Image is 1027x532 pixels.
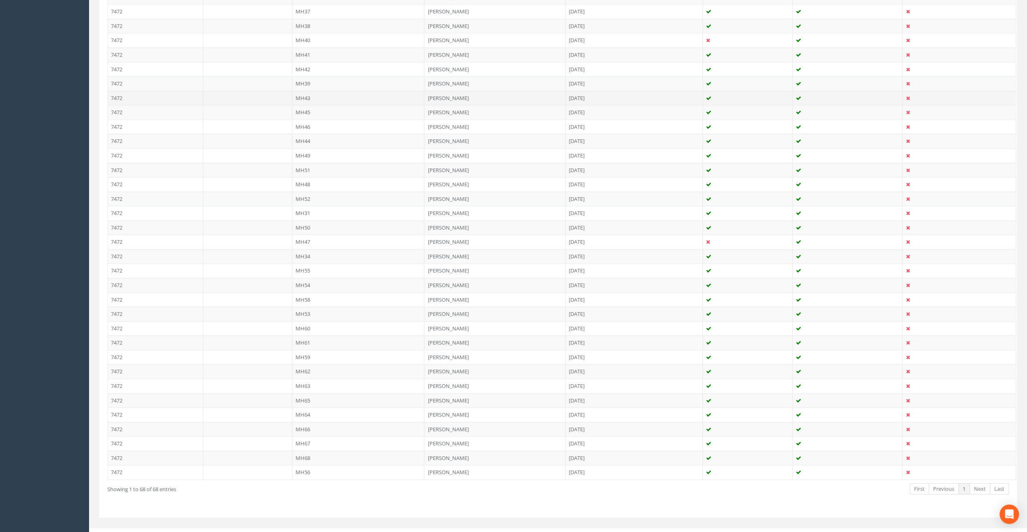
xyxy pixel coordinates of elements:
[108,422,203,436] td: 7472
[108,4,203,19] td: 7472
[108,192,203,206] td: 7472
[910,483,929,495] a: First
[566,278,703,292] td: [DATE]
[566,206,703,220] td: [DATE]
[566,148,703,163] td: [DATE]
[108,148,203,163] td: 7472
[424,91,566,105] td: [PERSON_NAME]
[424,292,566,307] td: [PERSON_NAME]
[108,364,203,379] td: 7472
[424,163,566,177] td: [PERSON_NAME]
[292,91,425,105] td: MH43
[566,134,703,148] td: [DATE]
[292,379,425,393] td: MH63
[566,422,703,436] td: [DATE]
[292,335,425,350] td: MH61
[566,91,703,105] td: [DATE]
[292,76,425,91] td: MH39
[566,350,703,364] td: [DATE]
[108,163,203,177] td: 7472
[108,379,203,393] td: 7472
[292,148,425,163] td: MH49
[999,504,1019,524] div: Open Intercom Messenger
[970,483,990,495] a: Next
[292,364,425,379] td: MH62
[107,482,476,493] div: Showing 1 to 68 of 68 entries
[424,105,566,119] td: [PERSON_NAME]
[424,422,566,436] td: [PERSON_NAME]
[566,364,703,379] td: [DATE]
[292,393,425,408] td: MH65
[424,206,566,220] td: [PERSON_NAME]
[292,407,425,422] td: MH64
[424,436,566,451] td: [PERSON_NAME]
[566,4,703,19] td: [DATE]
[108,436,203,451] td: 7472
[108,234,203,249] td: 7472
[566,76,703,91] td: [DATE]
[566,163,703,177] td: [DATE]
[566,47,703,62] td: [DATE]
[292,350,425,364] td: MH59
[566,62,703,77] td: [DATE]
[958,483,970,495] a: 1
[990,483,1009,495] a: Last
[292,19,425,33] td: MH38
[108,465,203,479] td: 7472
[566,234,703,249] td: [DATE]
[292,465,425,479] td: MH56
[566,105,703,119] td: [DATE]
[424,148,566,163] td: [PERSON_NAME]
[292,33,425,47] td: MH40
[566,177,703,192] td: [DATE]
[566,379,703,393] td: [DATE]
[108,134,203,148] td: 7472
[566,292,703,307] td: [DATE]
[108,19,203,33] td: 7472
[424,249,566,264] td: [PERSON_NAME]
[108,278,203,292] td: 7472
[108,306,203,321] td: 7472
[108,292,203,307] td: 7472
[424,76,566,91] td: [PERSON_NAME]
[424,177,566,192] td: [PERSON_NAME]
[566,335,703,350] td: [DATE]
[424,119,566,134] td: [PERSON_NAME]
[292,263,425,278] td: MH55
[292,249,425,264] td: MH34
[292,278,425,292] td: MH54
[424,321,566,336] td: [PERSON_NAME]
[566,436,703,451] td: [DATE]
[566,306,703,321] td: [DATE]
[424,192,566,206] td: [PERSON_NAME]
[292,321,425,336] td: MH60
[566,407,703,422] td: [DATE]
[108,335,203,350] td: 7472
[292,62,425,77] td: MH42
[292,306,425,321] td: MH53
[292,47,425,62] td: MH41
[566,119,703,134] td: [DATE]
[108,47,203,62] td: 7472
[292,105,425,119] td: MH45
[108,33,203,47] td: 7472
[424,134,566,148] td: [PERSON_NAME]
[424,379,566,393] td: [PERSON_NAME]
[424,234,566,249] td: [PERSON_NAME]
[108,119,203,134] td: 7472
[292,220,425,235] td: MH50
[292,163,425,177] td: MH51
[566,451,703,465] td: [DATE]
[566,321,703,336] td: [DATE]
[566,220,703,235] td: [DATE]
[424,364,566,379] td: [PERSON_NAME]
[108,76,203,91] td: 7472
[424,335,566,350] td: [PERSON_NAME]
[292,192,425,206] td: MH52
[424,451,566,465] td: [PERSON_NAME]
[424,19,566,33] td: [PERSON_NAME]
[292,4,425,19] td: MH37
[108,263,203,278] td: 7472
[108,407,203,422] td: 7472
[566,33,703,47] td: [DATE]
